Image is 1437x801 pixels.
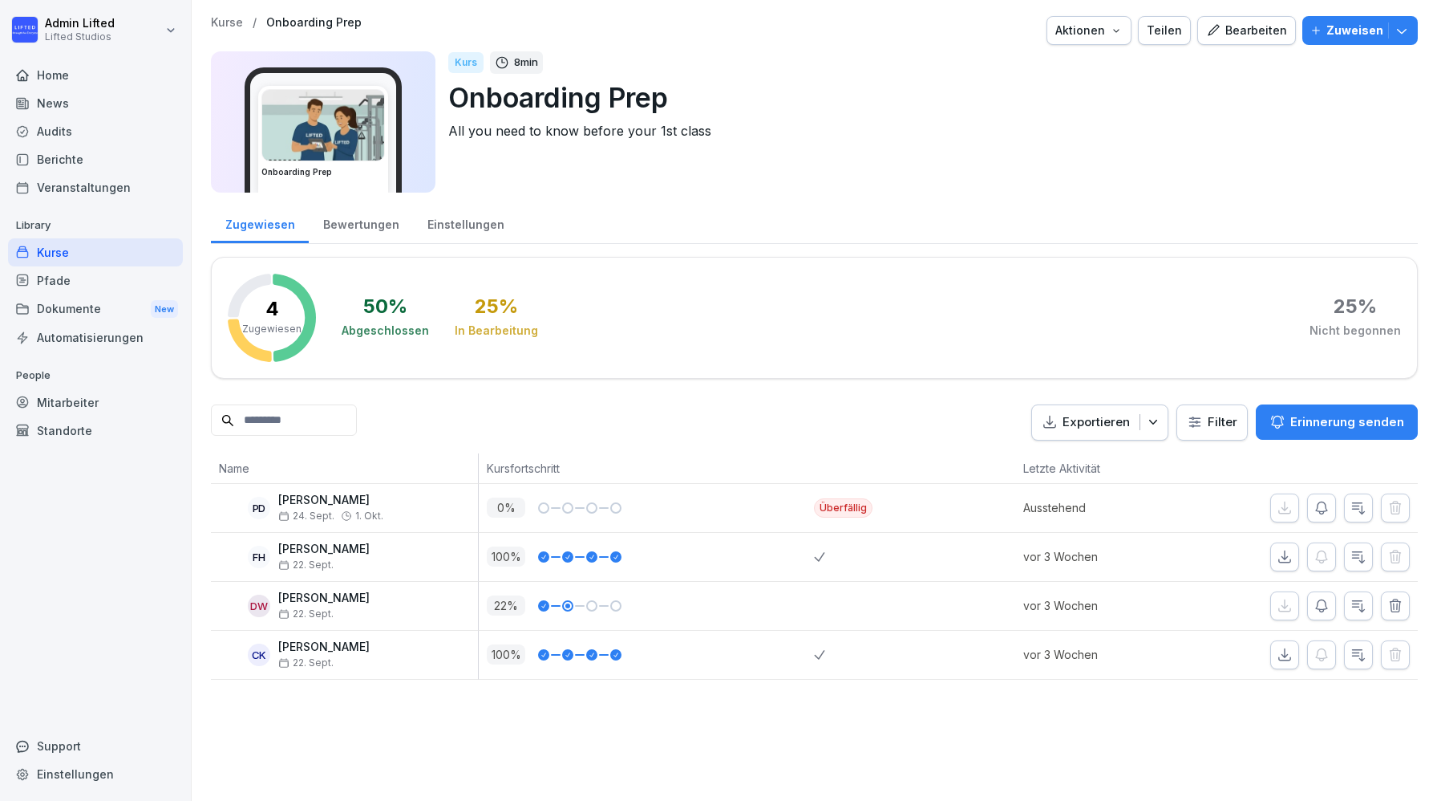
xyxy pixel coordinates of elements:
[265,299,279,319] p: 4
[1309,323,1401,339] div: Nicht begonnen
[1187,414,1237,430] div: Filter
[248,497,270,519] div: PD
[262,90,384,161] img: wbumqwl1ye2owlq8gukv6njl.png
[8,117,183,145] a: Audits
[8,417,183,445] a: Standorte
[487,498,525,518] p: 0 %
[261,166,385,178] h3: Onboarding Prep
[1138,16,1191,45] button: Teilen
[448,121,1405,140] p: All you need to know before your 1st class
[211,202,309,243] a: Zugewiesen
[1177,405,1247,440] button: Filter
[1023,460,1175,477] p: Letzte Aktivität
[8,61,183,89] a: Home
[248,595,270,617] div: DW
[151,300,178,319] div: New
[355,510,383,522] span: 1. Okt.
[487,644,525,665] p: 100 %
[8,266,183,295] a: Pfade
[266,16,362,30] a: Onboarding Prep
[242,322,302,336] p: Zugewiesen
[45,17,115,30] p: Admin Lifted
[8,323,183,352] a: Automatisierungen
[475,297,518,316] div: 25 %
[8,213,183,238] p: Library
[1256,405,1418,440] button: Erinnerung senden
[278,559,334,571] span: 22. Sept.
[1302,16,1418,45] button: Zuweisen
[8,173,183,201] a: Veranstaltungen
[1147,22,1182,39] div: Teilen
[278,543,370,556] p: [PERSON_NAME]
[1023,597,1183,614] p: vor 3 Wochen
[487,596,525,616] p: 22 %
[455,323,538,339] div: In Bearbeitung
[1023,646,1183,663] p: vor 3 Wochen
[8,363,183,388] p: People
[448,52,484,73] div: Kurs
[1326,22,1383,39] p: Zuweisen
[248,644,270,666] div: CK
[514,55,538,71] p: 8 min
[413,202,518,243] a: Einstellungen
[8,295,183,324] a: DokumenteNew
[309,202,413,243] a: Bewertungen
[278,510,334,522] span: 24. Sept.
[487,460,806,477] p: Kursfortschritt
[8,388,183,417] a: Mitarbeiter
[8,89,183,117] a: News
[363,297,407,316] div: 50 %
[1055,22,1123,39] div: Aktionen
[45,31,115,43] p: Lifted Studios
[8,295,183,324] div: Dokumente
[219,460,470,477] p: Name
[1063,413,1130,432] p: Exportieren
[278,657,334,669] span: 22. Sept.
[1023,499,1183,516] p: Ausstehend
[814,498,872,518] div: Überfällig
[8,732,183,760] div: Support
[1197,16,1296,45] button: Bearbeiten
[278,494,383,507] p: [PERSON_NAME]
[1046,16,1131,45] button: Aktionen
[248,546,270,568] div: FH
[8,145,183,173] a: Berichte
[1290,413,1404,431] p: Erinnerung senden
[1023,548,1183,565] p: vor 3 Wochen
[8,760,183,788] a: Einstellungen
[1031,405,1168,441] button: Exportieren
[448,77,1405,118] p: Onboarding Prep
[253,16,257,30] p: /
[278,608,334,620] span: 22. Sept.
[278,640,370,654] p: [PERSON_NAME]
[1206,22,1287,39] div: Bearbeiten
[278,592,370,605] p: [PERSON_NAME]
[211,16,243,30] a: Kurse
[342,323,429,339] div: Abgeschlossen
[487,547,525,567] p: 100 %
[8,238,183,266] a: Kurse
[1334,297,1377,316] div: 25 %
